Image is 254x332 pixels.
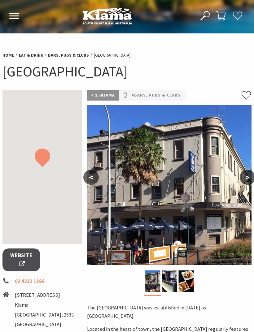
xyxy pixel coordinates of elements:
h1: [GEOGRAPHIC_DATA] [2,62,252,81]
a: Home [2,52,14,58]
span: Area [91,92,101,98]
a: Website [2,248,40,271]
a: Bars, Pubs & Clubs [48,52,89,58]
img: Kiama Logo [82,7,132,24]
li: [GEOGRAPHIC_DATA], 2533 [15,311,74,319]
li: Kiama [15,301,74,309]
li: [GEOGRAPHIC_DATA] [15,321,74,329]
a: 02 4232 1166 [15,278,45,285]
a: #Bars, Pubs & Clubs [131,92,181,99]
p: Kiama [87,90,119,100]
a: Eat & Drink [19,52,43,58]
li: [GEOGRAPHIC_DATA] [94,52,130,58]
p: The [GEOGRAPHIC_DATA] was established in [DATE] as [GEOGRAPHIC_DATA]. [87,304,252,320]
span: Website [10,252,33,268]
li: [STREET_ADDRESS] [15,291,74,300]
button: < [83,170,99,185]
